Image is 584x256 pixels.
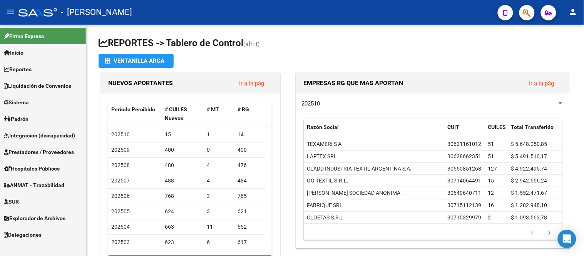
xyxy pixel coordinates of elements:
span: Firma Express [4,32,44,40]
div: 624 [165,207,201,216]
div: 3 [207,192,231,201]
datatable-header-cell: CUIT [445,119,485,144]
div: CLOETAS S.R.L. [307,213,345,222]
div: 4 [207,176,231,185]
datatable-header-cell: # MT [204,101,234,127]
div: 30621161012 [448,140,482,149]
div: 623 [165,238,201,247]
span: Integración (discapacidad) [4,131,75,140]
span: Hospitales Públicos [4,164,60,173]
button: Ir a la pág. [233,76,272,90]
div: 11 [207,223,231,231]
span: Explorador de Archivos [4,214,65,223]
div: 1 [207,130,231,139]
div: 30550851268 [448,164,482,173]
span: Prestadores / Proveedores [4,148,74,156]
span: (alt+t) [243,40,260,48]
datatable-header-cell: Período Percibido [108,101,162,127]
span: 2 [488,214,491,221]
span: 202503 [111,239,130,245]
div: 4 [207,161,231,170]
span: SUR [4,197,19,206]
span: 51 [488,153,494,159]
button: Ir a la pág. [523,76,562,90]
mat-icon: person [569,7,578,17]
span: # CUILES Nuevos [165,106,187,121]
div: TEXAMERI S A [307,140,341,149]
span: # MT [207,106,219,112]
span: NUEVOS APORTANTES [108,79,173,87]
span: 127 [488,166,497,172]
div: 0 [207,146,231,154]
span: 202510 [302,100,320,107]
span: 202509 [111,147,130,153]
div: 30640640711 [448,189,482,197]
div: 480 [165,161,201,170]
span: 202505 [111,208,130,214]
span: $ 2.942.556,24 [511,177,547,184]
a: go to previous page [525,229,540,238]
span: $ 1.093.563,78 [511,214,547,221]
span: $ 5.491.510,17 [511,153,547,159]
div: 30715112139 [448,201,482,210]
div: 30714064491 [448,176,482,185]
div: 400 [165,146,201,154]
span: Total Transferido [511,124,554,130]
span: CUILES [488,124,506,130]
div: GO TEXTIL S.R.L. [307,176,348,185]
datatable-header-cell: # CUILES Nuevos [162,101,204,127]
div: 663 [165,223,201,231]
button: Ventanilla ARCA [99,54,174,68]
span: $ 4.922.495,74 [511,166,547,172]
span: 202504 [111,224,130,230]
div: Ventanilla ARCA [105,54,167,68]
div: [PERSON_NAME] SOCIEDAD ANONIMA [307,189,400,197]
div: 768 [165,192,201,201]
span: Período Percibido [111,106,155,112]
div: 400 [238,146,262,154]
span: 16 [488,202,494,208]
div: CLADD INDUSTRIA TEXTIL ARGENTINA S.A. [307,164,412,173]
div: FABRIQUE SRL [307,201,343,210]
div: 30628662351 [448,152,482,161]
a: Ir a la pág. [529,80,556,87]
div: 484 [238,176,262,185]
mat-icon: menu [6,7,15,17]
span: Padrón [4,115,28,123]
span: 202510 [111,131,130,137]
div: 617 [238,238,262,247]
span: CUIT [448,124,460,130]
span: Inicio [4,49,23,57]
span: Delegaciones [4,231,42,239]
datatable-header-cell: Total Transferido [508,119,562,144]
div: 652 [238,223,262,231]
span: Razón Social [307,124,339,130]
span: Reportes [4,65,32,74]
span: 202508 [111,162,130,168]
div: LARTEX SRL [307,152,337,161]
datatable-header-cell: # RG [234,101,265,127]
span: Liquidación de Convenios [4,82,71,90]
span: 202506 [111,193,130,199]
span: EMPRESAS RG QUE MAS APORTAN [304,79,403,87]
div: 621 [238,207,262,216]
datatable-header-cell: Razón Social [304,119,445,144]
div: 476 [238,161,262,170]
span: 12 [488,190,494,196]
datatable-header-cell: CUILES [485,119,508,144]
div: 14 [238,130,262,139]
div: 15 [165,130,201,139]
span: ANMAT - Trazabilidad [4,181,64,189]
span: 15 [488,177,494,184]
span: 51 [488,141,494,147]
span: Sistema [4,98,29,107]
span: $ 1.552.471,67 [511,190,547,196]
div: 765 [238,192,262,201]
div: 30715329979 [448,213,482,222]
div: 488 [165,176,201,185]
span: # RG [238,106,249,112]
a: go to next page [542,229,557,238]
span: $ 5.648.050,85 [511,141,547,147]
span: 202507 [111,177,130,184]
div: 6 [207,238,231,247]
